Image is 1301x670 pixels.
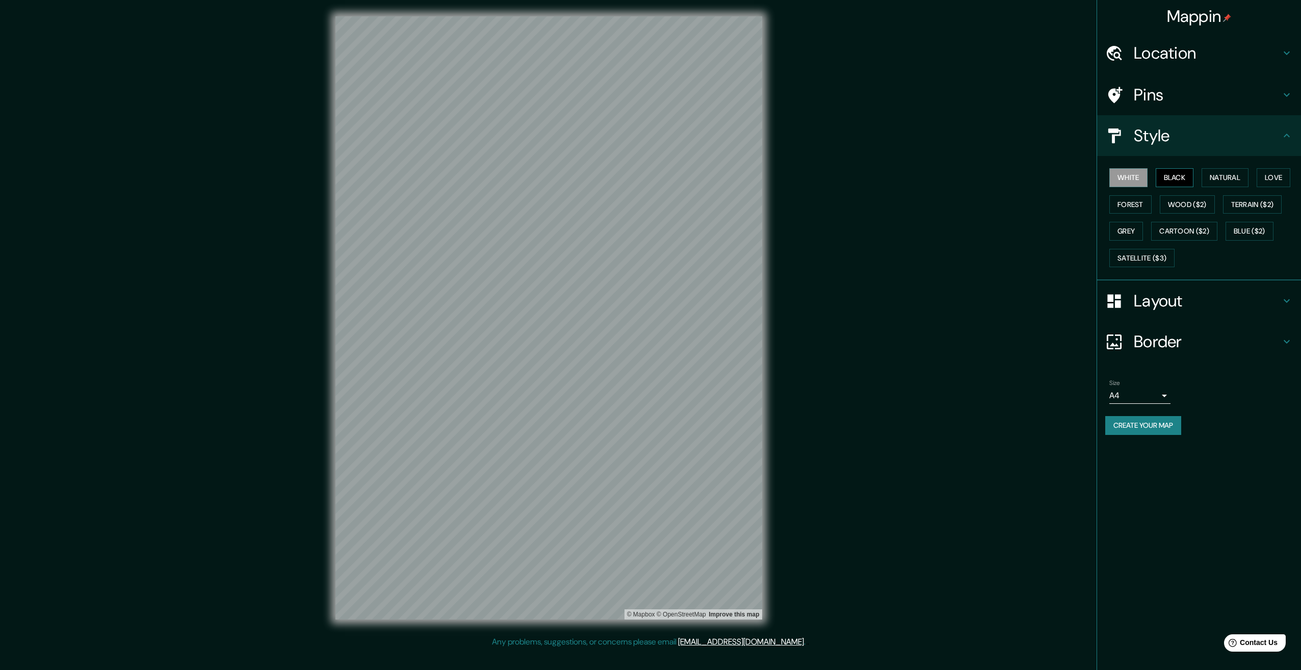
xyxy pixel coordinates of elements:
[1109,388,1170,404] div: A4
[1210,630,1290,659] iframe: Help widget launcher
[678,636,804,647] a: [EMAIL_ADDRESS][DOMAIN_NAME]
[1223,14,1231,22] img: pin-icon.png
[1223,195,1282,214] button: Terrain ($2)
[1109,222,1143,241] button: Grey
[627,611,655,618] a: Mapbox
[1097,115,1301,156] div: Style
[1134,43,1281,63] h4: Location
[1151,222,1217,241] button: Cartoon ($2)
[1160,195,1215,214] button: Wood ($2)
[805,636,807,648] div: .
[1202,168,1248,187] button: Natural
[807,636,809,648] div: .
[1109,379,1120,388] label: Size
[657,611,706,618] a: OpenStreetMap
[492,636,805,648] p: Any problems, suggestions, or concerns please email .
[1109,195,1152,214] button: Forest
[1097,74,1301,115] div: Pins
[1257,168,1290,187] button: Love
[709,611,759,618] a: Map feedback
[1097,280,1301,321] div: Layout
[1097,33,1301,73] div: Location
[1105,416,1181,435] button: Create your map
[1167,6,1232,27] h4: Mappin
[1134,85,1281,105] h4: Pins
[1134,291,1281,311] h4: Layout
[1109,168,1148,187] button: White
[1226,222,1273,241] button: Blue ($2)
[1097,321,1301,362] div: Border
[1134,125,1281,146] h4: Style
[1109,249,1175,268] button: Satellite ($3)
[1156,168,1194,187] button: Black
[335,16,762,620] canvas: Map
[1134,331,1281,352] h4: Border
